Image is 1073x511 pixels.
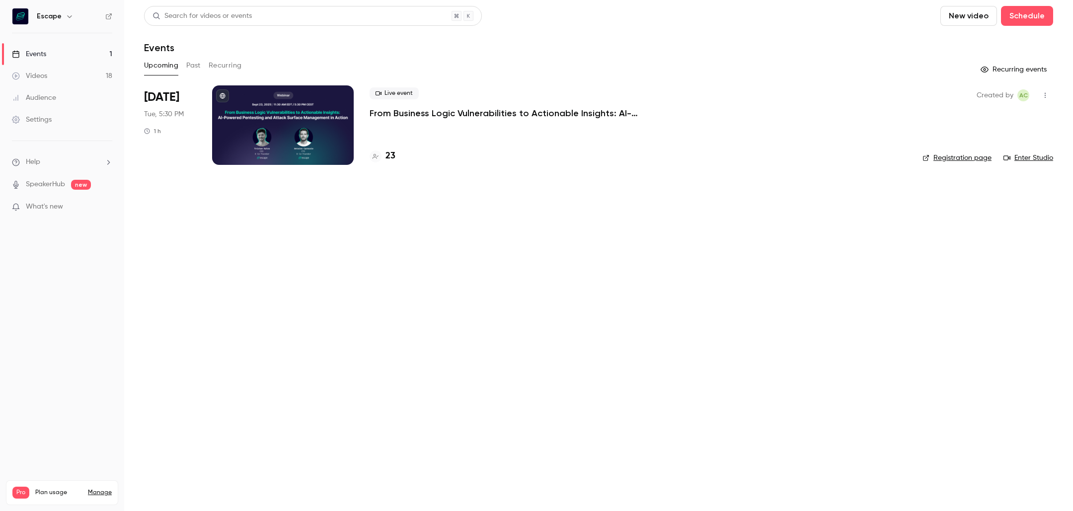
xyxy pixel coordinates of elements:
[1001,6,1053,26] button: Schedule
[144,109,184,119] span: Tue, 5:30 PM
[370,149,395,163] a: 23
[976,62,1053,77] button: Recurring events
[370,87,419,99] span: Live event
[922,153,992,163] a: Registration page
[1019,89,1028,101] span: AC
[1017,89,1029,101] span: Alexandra Charikova
[26,202,63,212] span: What's new
[940,6,997,26] button: New video
[385,149,395,163] h4: 23
[37,11,62,21] h6: Escape
[26,157,40,167] span: Help
[12,115,52,125] div: Settings
[71,180,91,190] span: new
[12,71,47,81] div: Videos
[12,93,56,103] div: Audience
[370,107,668,119] a: From Business Logic Vulnerabilities to Actionable Insights: AI-powered Pentesting + ASM in Action
[144,58,178,73] button: Upcoming
[12,49,46,59] div: Events
[88,489,112,497] a: Manage
[100,203,112,212] iframe: Noticeable Trigger
[209,58,242,73] button: Recurring
[26,179,65,190] a: SpeakerHub
[1003,153,1053,163] a: Enter Studio
[144,42,174,54] h1: Events
[12,8,28,24] img: Escape
[977,89,1013,101] span: Created by
[12,487,29,499] span: Pro
[12,157,112,167] li: help-dropdown-opener
[153,11,252,21] div: Search for videos or events
[144,85,196,165] div: Sep 23 Tue, 5:30 PM (Europe/Amsterdam)
[144,89,179,105] span: [DATE]
[35,489,82,497] span: Plan usage
[144,127,161,135] div: 1 h
[186,58,201,73] button: Past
